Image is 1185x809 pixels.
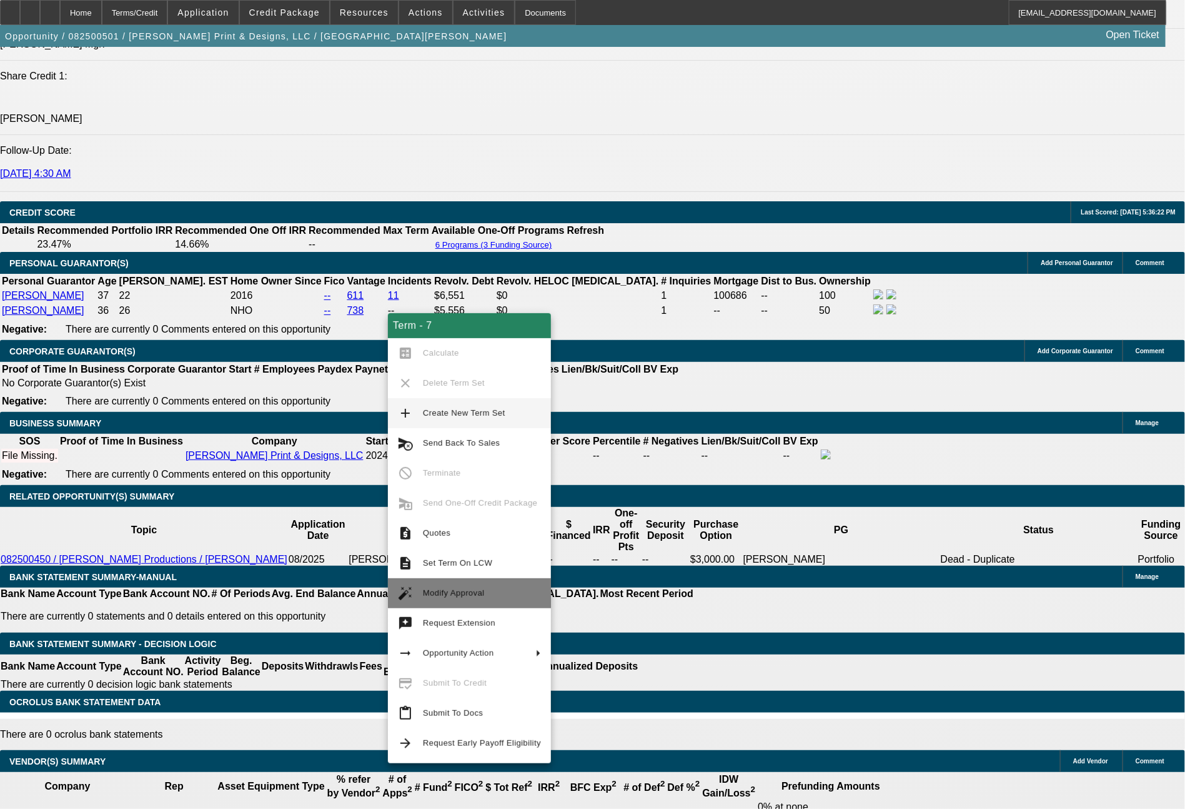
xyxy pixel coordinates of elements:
[592,507,611,553] th: IRR
[398,736,413,751] mat-icon: arrow_forward
[375,785,380,795] sup: 2
[545,507,592,553] th: $ Financed
[330,1,398,24] button: Resources
[168,1,238,24] button: Application
[398,646,413,661] mat-icon: arrow_right_alt
[496,289,660,303] td: $0
[600,588,694,600] th: Most Recent Period
[643,436,699,446] b: # Negatives
[660,289,711,303] td: 1
[231,276,322,286] b: Home Owner Since
[660,304,711,318] td: 1
[1101,24,1164,46] a: Open Ticket
[1,224,35,237] th: Details
[818,289,871,303] td: 100
[9,208,76,218] span: CREDIT SCORE
[184,655,222,678] th: Activity Period
[695,780,700,789] sup: 2
[5,31,507,41] span: Opportunity / 082500501 / [PERSON_NAME] Print & Designs, LLC / [GEOGRAPHIC_DATA][PERSON_NAME]
[743,553,940,566] td: [PERSON_NAME]
[9,697,161,707] span: OCROLUS BANK STATEMENT DATA
[423,708,483,718] span: Submit To Docs
[355,364,454,374] b: Paynet Master Score
[398,406,413,421] mat-icon: add
[431,224,565,237] th: Available One-Off Programs
[119,304,229,318] td: 26
[9,258,129,268] span: PERSONAL GUARANTOR(S)
[434,289,495,303] td: $6,551
[538,782,560,793] b: IRR
[122,588,211,600] th: Bank Account NO.
[327,774,380,798] b: % refer by Vendor
[2,324,47,334] b: Negative:
[366,436,389,446] b: Start
[415,782,452,793] b: # Fund
[318,364,353,374] b: Paydex
[1081,209,1176,216] span: Last Scored: [DATE] 5:36:22 PM
[761,304,818,318] td: --
[122,655,184,678] th: Bank Account NO.
[119,289,229,303] td: 22
[940,507,1138,553] th: Status
[177,8,229,18] span: Application
[455,782,483,793] b: FICO
[423,588,485,598] span: Modify Approval
[388,276,432,286] b: Incidents
[348,553,545,566] td: [PERSON_NAME]
[570,782,617,793] b: BFC Exp
[593,450,640,461] div: --
[2,396,47,406] b: Negative:
[624,782,665,793] b: # of Def
[97,289,117,303] td: 37
[174,238,307,251] td: 14.66%
[388,313,551,338] div: Term - 7
[356,588,455,600] th: Annualized Deposits
[1136,348,1164,354] span: Comment
[347,305,364,316] a: 738
[271,588,357,600] th: Avg. End Balance
[642,507,690,553] th: Security Deposit
[497,276,659,286] b: Revolv. HELOC [MEDICAL_DATA].
[886,289,896,299] img: linkedin-icon.png
[819,276,871,286] b: Ownership
[347,276,385,286] b: Vantage
[240,1,329,24] button: Credit Package
[324,290,331,301] a: --
[496,304,660,318] td: $0
[398,706,413,721] mat-icon: content_paste
[1136,259,1164,266] span: Comment
[611,507,642,553] th: One-off Profit Pts
[447,780,452,789] sup: 2
[873,289,883,299] img: facebook-icon.png
[9,572,177,582] span: BANK STATEMENT SUMMARY-MANUAL
[661,276,711,286] b: # Inquiries
[643,364,678,374] b: BV Exp
[398,526,413,541] mat-icon: request_quote
[249,8,320,18] span: Credit Package
[347,290,364,301] a: 611
[781,781,880,791] b: Prefunding Amounts
[304,655,359,678] th: Withdrawls
[783,436,818,446] b: BV Exp
[9,756,106,766] span: VENDOR(S) SUMMARY
[562,364,641,374] b: Lien/Bk/Suit/Coll
[423,558,492,568] span: Set Term On LCW
[230,304,322,318] td: NHO
[348,507,545,553] th: Owner
[324,276,345,286] b: Fico
[478,780,483,789] sup: 2
[423,528,450,538] span: Quotes
[36,224,173,237] th: Recommended Portfolio IRR
[324,305,331,316] a: --
[44,781,90,791] b: Company
[423,408,505,418] span: Create New Term Set
[432,239,556,250] button: 6 Programs (3 Funding Source)
[761,289,818,303] td: --
[383,655,422,678] th: End. Balance
[701,449,781,463] td: --
[186,450,364,461] a: [PERSON_NAME] Print & Designs, LLC
[388,290,399,301] a: 11
[365,449,389,463] td: 2024
[398,436,413,451] mat-icon: cancel_schedule_send
[423,618,495,628] span: Request Extension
